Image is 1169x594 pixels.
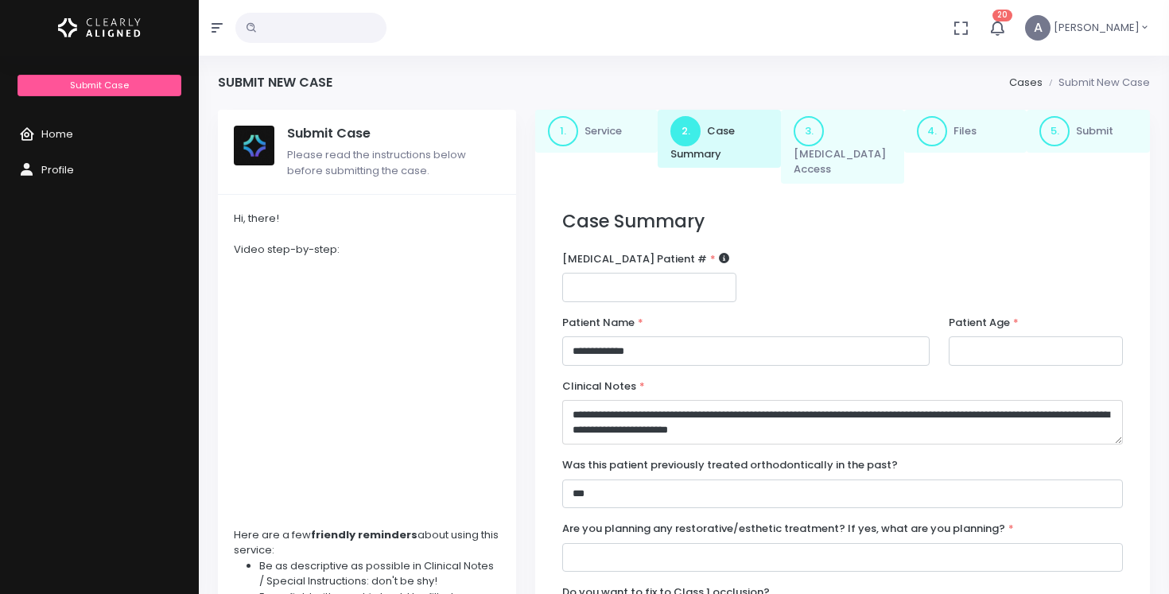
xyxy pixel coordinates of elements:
[234,242,500,258] div: Video step-by-step:
[781,110,904,184] a: 3.[MEDICAL_DATA] Access
[949,315,1019,331] label: Patient Age
[658,110,781,169] a: 2.Case Summary
[311,527,417,542] strong: friendly reminders
[234,527,500,558] div: Here are a few about using this service:
[992,10,1012,21] span: 20
[41,162,74,177] span: Profile
[562,211,1123,232] h3: Case Summary
[287,147,466,178] span: Please read the instructions below before submitting the case.
[917,116,947,146] span: 4.
[535,110,658,153] a: 1.Service
[562,457,898,473] label: Was this patient previously treated orthodontically in the past?
[1039,116,1070,146] span: 5.
[218,75,332,90] h4: Submit New Case
[259,558,500,589] li: Be as descriptive as possible in Clinical Notes / Special Instructions: don't be shy!
[1054,20,1140,36] span: [PERSON_NAME]
[562,251,729,267] label: [MEDICAL_DATA] Patient #
[17,75,181,96] a: Submit Case
[904,110,1027,153] a: 4.Files
[287,126,500,142] h5: Submit Case
[1009,75,1043,90] a: Cases
[58,11,141,45] img: Logo Horizontal
[548,116,578,146] span: 1.
[562,379,645,394] label: Clinical Notes
[1043,75,1150,91] li: Submit New Case
[562,315,643,331] label: Patient Name
[1025,15,1051,41] span: A
[794,116,824,146] span: 3.
[70,79,129,91] span: Submit Case
[670,116,701,146] span: 2.
[234,211,500,227] div: Hi, there!
[562,521,1014,537] label: Are you planning any restorative/esthetic treatment? If yes, what are you planning?
[41,126,73,142] span: Home
[1027,110,1150,153] a: 5.Submit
